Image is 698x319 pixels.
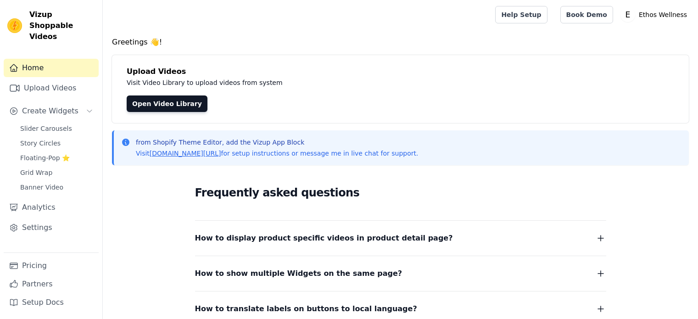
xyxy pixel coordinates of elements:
[4,59,99,77] a: Home
[112,37,689,48] h4: Greetings 👋!
[15,151,99,164] a: Floating-Pop ⭐
[22,106,78,117] span: Create Widgets
[29,9,95,42] span: Vizup Shoppable Videos
[7,18,22,33] img: Vizup
[195,267,606,280] button: How to show multiple Widgets on the same page?
[127,66,674,77] h4: Upload Videos
[195,184,606,202] h2: Frequently asked questions
[136,138,418,147] p: from Shopify Theme Editor, add the Vizup App Block
[20,124,72,133] span: Slider Carousels
[127,77,538,88] p: Visit Video Library to upload videos from system
[20,153,70,162] span: Floating-Pop ⭐
[560,6,613,23] a: Book Demo
[4,218,99,237] a: Settings
[127,95,207,112] a: Open Video Library
[625,10,631,19] text: E
[150,150,221,157] a: [DOMAIN_NAME][URL]
[4,275,99,293] a: Partners
[20,139,61,148] span: Story Circles
[20,183,63,192] span: Banner Video
[195,232,606,245] button: How to display product specific videos in product detail page?
[4,257,99,275] a: Pricing
[15,166,99,179] a: Grid Wrap
[195,302,417,315] span: How to translate labels on buttons to local language?
[195,302,606,315] button: How to translate labels on buttons to local language?
[495,6,547,23] a: Help Setup
[4,79,99,97] a: Upload Videos
[15,137,99,150] a: Story Circles
[15,122,99,135] a: Slider Carousels
[20,168,52,177] span: Grid Wrap
[4,102,99,120] button: Create Widgets
[15,181,99,194] a: Banner Video
[620,6,691,23] button: E Ethos Wellness
[4,293,99,312] a: Setup Docs
[136,149,418,158] p: Visit for setup instructions or message me in live chat for support.
[4,198,99,217] a: Analytics
[195,232,453,245] span: How to display product specific videos in product detail page?
[635,6,691,23] p: Ethos Wellness
[195,267,402,280] span: How to show multiple Widgets on the same page?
